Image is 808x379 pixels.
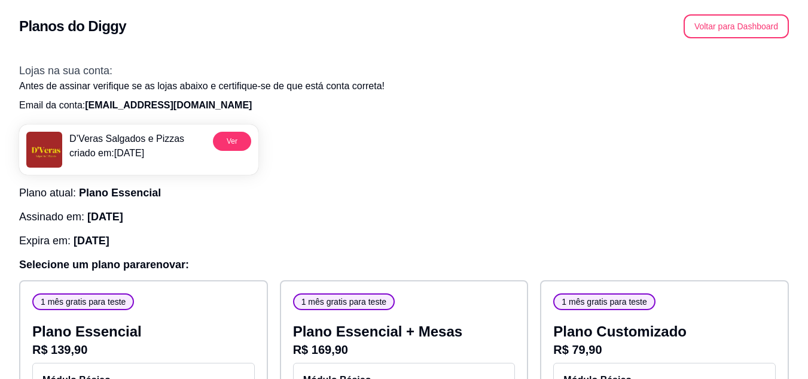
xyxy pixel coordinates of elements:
h3: Expira em: [19,232,789,249]
h3: Selecione um plano para renovar : [19,256,789,273]
p: Plano Essencial [32,322,255,341]
p: D’Veras Salgados e Pizzas [69,132,184,146]
a: Voltar para Dashboard [684,21,789,31]
img: menu logo [26,132,62,168]
p: R$ 139,90 [32,341,255,358]
span: 1 mês gratis para teste [557,296,651,308]
span: Plano Essencial [79,187,161,199]
p: R$ 169,90 [293,341,516,358]
button: Voltar para Dashboard [684,14,789,38]
h3: Lojas na sua conta: [19,62,789,79]
p: R$ 79,90 [553,341,776,358]
p: criado em: [DATE] [69,146,184,160]
span: [DATE] [74,235,109,247]
p: Antes de assinar verifique se as lojas abaixo e certifique-se de que está conta correta! [19,79,789,93]
p: Email da conta: [19,98,789,113]
button: Ver [213,132,251,151]
span: [EMAIL_ADDRESS][DOMAIN_NAME] [85,100,252,110]
span: [DATE] [87,211,123,223]
a: menu logoD’Veras Salgados e Pizzascriado em:[DATE]Ver [19,125,258,175]
h3: Assinado em: [19,208,789,225]
span: 1 mês gratis para teste [297,296,391,308]
h2: Planos do Diggy [19,17,126,36]
h3: Plano atual: [19,184,789,201]
p: Plano Customizado [553,322,776,341]
span: 1 mês gratis para teste [36,296,130,308]
p: Plano Essencial + Mesas [293,322,516,341]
